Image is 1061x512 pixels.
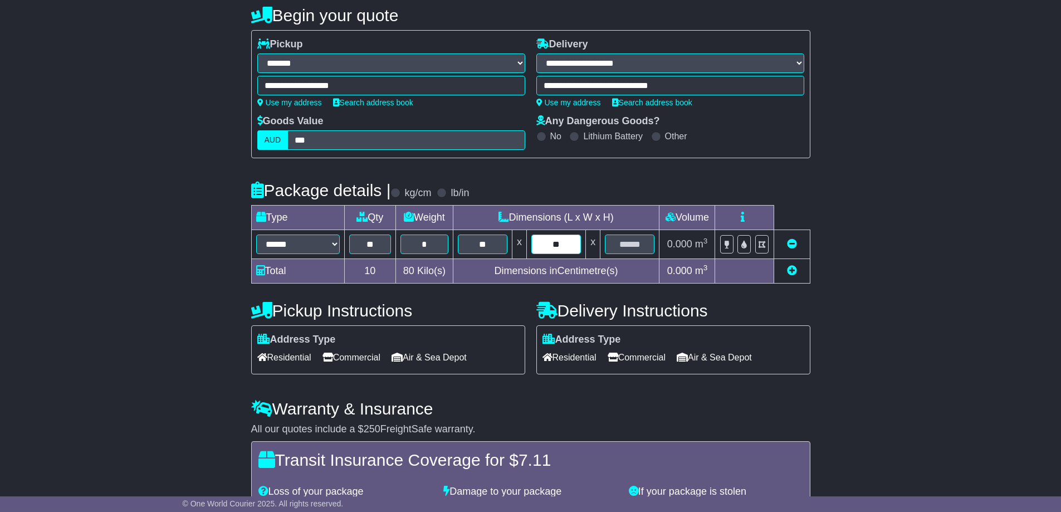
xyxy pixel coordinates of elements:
h4: Package details | [251,181,391,199]
a: Use my address [257,98,322,107]
h4: Delivery Instructions [536,301,810,320]
label: Any Dangerous Goods? [536,115,660,128]
span: m [695,238,708,250]
a: Search address book [333,98,413,107]
sup: 3 [703,237,708,245]
label: Address Type [257,334,336,346]
td: Total [251,259,344,284]
sup: 3 [703,264,708,272]
td: Kilo(s) [396,259,453,284]
a: Use my address [536,98,601,107]
span: m [695,265,708,276]
div: Damage to your package [438,486,623,498]
div: Loss of your package [253,486,438,498]
label: kg/cm [404,187,431,199]
span: Air & Sea Depot [677,349,752,366]
td: Qty [344,206,396,230]
td: Type [251,206,344,230]
td: x [512,230,526,259]
span: Commercial [608,349,666,366]
h4: Transit Insurance Coverage for $ [258,451,803,469]
span: Residential [542,349,596,366]
span: Commercial [322,349,380,366]
label: Lithium Battery [583,131,643,142]
td: x [586,230,600,259]
a: Search address book [612,98,692,107]
td: Dimensions (L x W x H) [453,206,659,230]
label: Pickup [257,38,303,51]
span: 80 [403,265,414,276]
span: © One World Courier 2025. All rights reserved. [183,499,344,508]
label: Delivery [536,38,588,51]
td: Weight [396,206,453,230]
div: If your package is stolen [623,486,809,498]
a: Remove this item [787,238,797,250]
td: 10 [344,259,396,284]
span: Air & Sea Depot [392,349,467,366]
span: 7.11 [519,451,551,469]
label: lb/in [451,187,469,199]
span: 0.000 [667,265,692,276]
span: 0.000 [667,238,692,250]
span: Residential [257,349,311,366]
h4: Pickup Instructions [251,301,525,320]
label: Address Type [542,334,621,346]
div: All our quotes include a $ FreightSafe warranty. [251,423,810,436]
label: Other [665,131,687,142]
h4: Warranty & Insurance [251,399,810,418]
label: Goods Value [257,115,324,128]
h4: Begin your quote [251,6,810,25]
td: Dimensions in Centimetre(s) [453,259,659,284]
span: 250 [364,423,380,435]
label: No [550,131,561,142]
label: AUD [257,130,289,150]
a: Add new item [787,265,797,276]
td: Volume [659,206,715,230]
